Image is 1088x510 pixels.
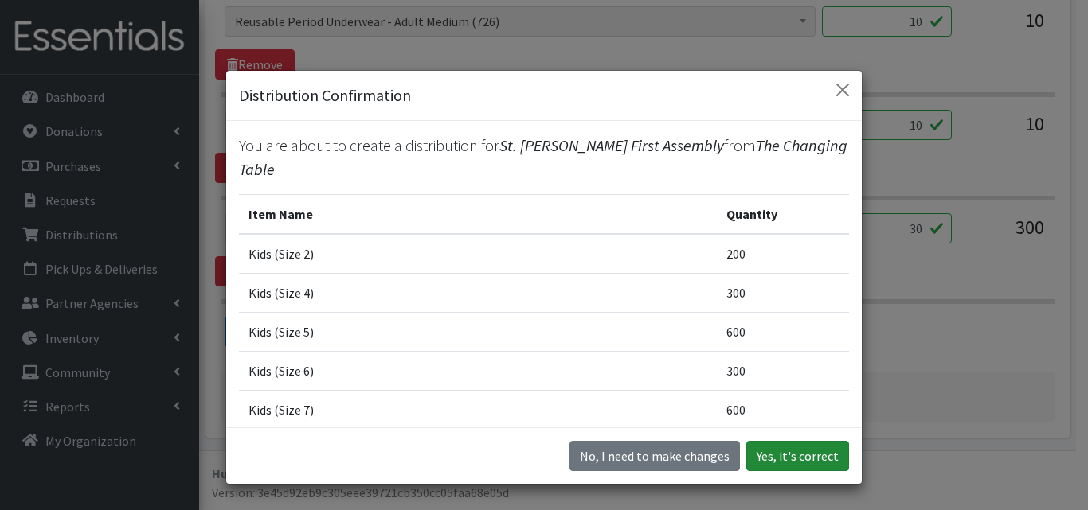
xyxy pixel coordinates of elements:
td: Kids (Size 7) [239,391,717,430]
td: Kids (Size 2) [239,234,717,274]
h5: Distribution Confirmation [239,84,411,107]
td: Kids (Size 4) [239,274,717,313]
button: No I need to make changes [569,441,740,471]
button: Close [830,77,855,103]
button: Yes, it's correct [746,441,849,471]
td: 300 [717,352,849,391]
td: Kids (Size 6) [239,352,717,391]
td: Kids (Size 5) [239,313,717,352]
td: 600 [717,313,849,352]
td: 600 [717,391,849,430]
td: 200 [717,234,849,274]
p: You are about to create a distribution for from [239,134,849,181]
th: Item Name [239,195,717,235]
span: St. [PERSON_NAME] First Assembly [499,135,724,155]
th: Quantity [717,195,849,235]
td: 300 [717,274,849,313]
